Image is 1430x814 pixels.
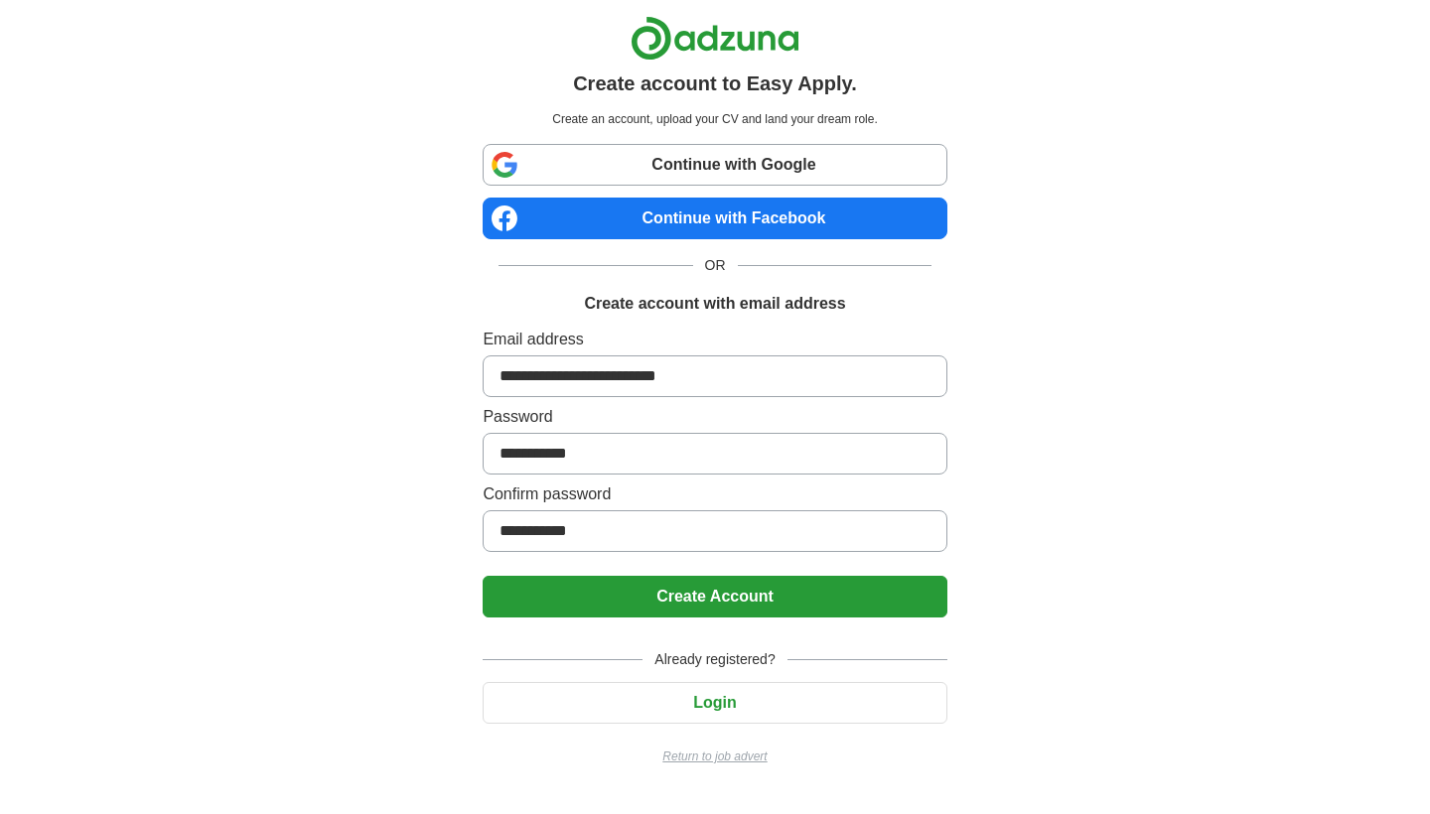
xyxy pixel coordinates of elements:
[573,68,857,98] h1: Create account to Easy Apply.
[483,198,946,239] a: Continue with Facebook
[483,682,946,724] button: Login
[483,482,946,506] label: Confirm password
[483,405,946,429] label: Password
[487,110,942,128] p: Create an account, upload your CV and land your dream role.
[631,16,799,61] img: Adzuna logo
[483,694,946,711] a: Login
[483,328,946,351] label: Email address
[584,292,845,316] h1: Create account with email address
[693,255,738,276] span: OR
[483,747,946,765] a: Return to job advert
[643,649,786,670] span: Already registered?
[483,144,946,186] a: Continue with Google
[483,576,946,617] button: Create Account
